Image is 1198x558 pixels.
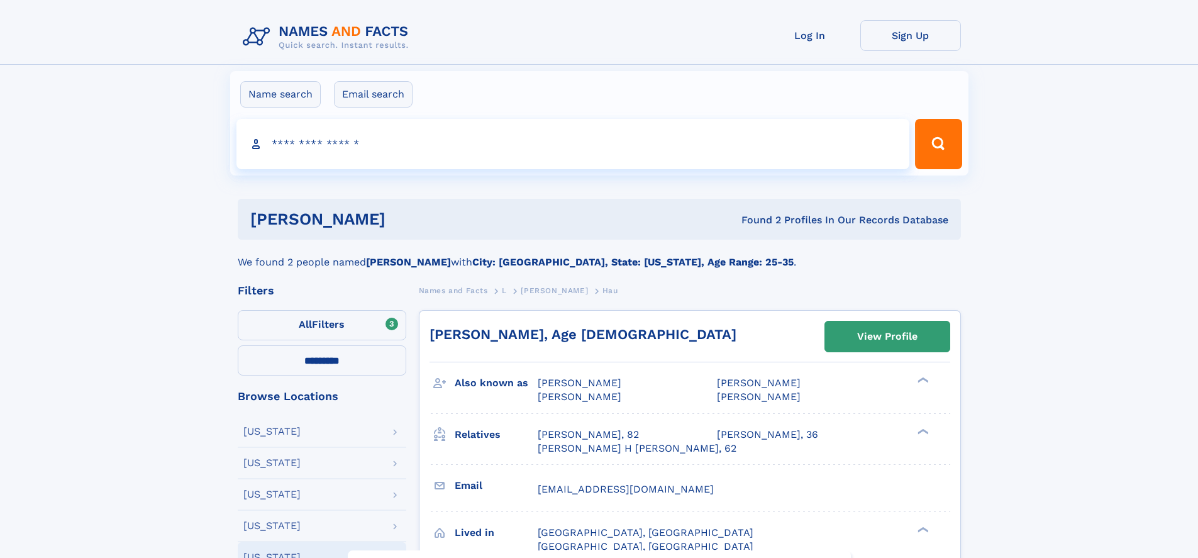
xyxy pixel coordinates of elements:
[563,213,948,227] div: Found 2 Profiles In Our Records Database
[243,458,301,468] div: [US_STATE]
[915,119,962,169] button: Search Button
[238,20,419,54] img: Logo Names and Facts
[472,256,794,268] b: City: [GEOGRAPHIC_DATA], State: [US_STATE], Age Range: 25-35
[238,285,406,296] div: Filters
[602,286,618,295] span: Hau
[538,527,753,538] span: [GEOGRAPHIC_DATA], [GEOGRAPHIC_DATA]
[825,321,950,352] a: View Profile
[455,475,538,496] h3: Email
[914,525,929,533] div: ❯
[240,81,321,108] label: Name search
[455,522,538,544] h3: Lived in
[455,372,538,394] h3: Also known as
[250,211,563,227] h1: [PERSON_NAME]
[760,20,860,51] a: Log In
[717,377,801,389] span: [PERSON_NAME]
[243,489,301,499] div: [US_STATE]
[521,282,588,298] a: [PERSON_NAME]
[455,424,538,445] h3: Relatives
[502,286,507,295] span: L
[538,428,639,442] a: [PERSON_NAME], 82
[334,81,413,108] label: Email search
[538,483,714,495] span: [EMAIL_ADDRESS][DOMAIN_NAME]
[717,428,818,442] a: [PERSON_NAME], 36
[538,391,621,403] span: [PERSON_NAME]
[299,318,312,330] span: All
[538,540,753,552] span: [GEOGRAPHIC_DATA], [GEOGRAPHIC_DATA]
[914,376,929,384] div: ❯
[243,427,301,437] div: [US_STATE]
[538,442,736,455] a: [PERSON_NAME] H [PERSON_NAME], 62
[521,286,588,295] span: [PERSON_NAME]
[538,377,621,389] span: [PERSON_NAME]
[502,282,507,298] a: L
[238,310,406,340] label: Filters
[914,427,929,435] div: ❯
[860,20,961,51] a: Sign Up
[366,256,451,268] b: [PERSON_NAME]
[238,240,961,270] div: We found 2 people named with .
[717,391,801,403] span: [PERSON_NAME]
[857,322,918,351] div: View Profile
[236,119,910,169] input: search input
[419,282,488,298] a: Names and Facts
[243,521,301,531] div: [US_STATE]
[430,326,736,342] a: [PERSON_NAME], Age [DEMOGRAPHIC_DATA]
[238,391,406,402] div: Browse Locations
